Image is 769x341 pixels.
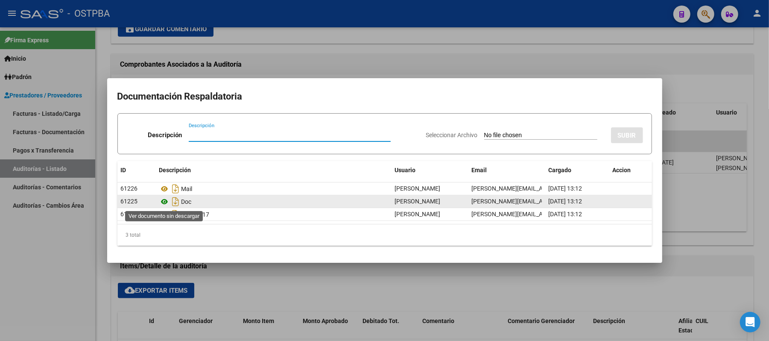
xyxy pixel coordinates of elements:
span: 61224 [121,211,138,218]
span: Email [472,167,487,173]
datatable-header-cell: Usuario [392,161,468,179]
span: [PERSON_NAME] [395,211,441,218]
datatable-header-cell: ID [117,161,156,179]
datatable-header-cell: Descripción [156,161,392,179]
span: [DATE] 13:12 [549,211,582,218]
span: [PERSON_NAME] [395,198,441,205]
div: 3 total [117,224,652,246]
i: Descargar documento [170,182,181,196]
span: ID [121,167,126,173]
datatable-header-cell: Email [468,161,545,179]
span: [PERSON_NAME][EMAIL_ADDRESS][PERSON_NAME][DOMAIN_NAME] [472,198,658,205]
datatable-header-cell: Accion [609,161,652,179]
h2: Documentación Respaldatoria [117,88,652,105]
span: 61226 [121,185,138,192]
span: [PERSON_NAME][EMAIL_ADDRESS][PERSON_NAME][DOMAIN_NAME] [472,211,658,218]
p: Descripción [148,130,182,140]
span: Cargado [549,167,572,173]
span: [PERSON_NAME] [395,185,441,192]
div: Open Intercom Messenger [740,312,760,332]
span: [DATE] 13:12 [549,185,582,192]
div: Mail [159,182,388,196]
button: SUBIR [611,127,643,143]
span: SUBIR [618,132,636,139]
span: Usuario [395,167,416,173]
span: 61225 [121,198,138,205]
i: Descargar documento [170,208,181,221]
span: Seleccionar Archivo [426,132,478,138]
span: [PERSON_NAME][EMAIL_ADDRESS][PERSON_NAME][DOMAIN_NAME] [472,185,658,192]
span: Descripción [159,167,191,173]
datatable-header-cell: Cargado [545,161,609,179]
div: Hr 126617 [159,208,388,221]
div: Doc [159,195,388,209]
span: Accion [613,167,631,173]
span: [DATE] 13:12 [549,198,582,205]
i: Descargar documento [170,195,181,209]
